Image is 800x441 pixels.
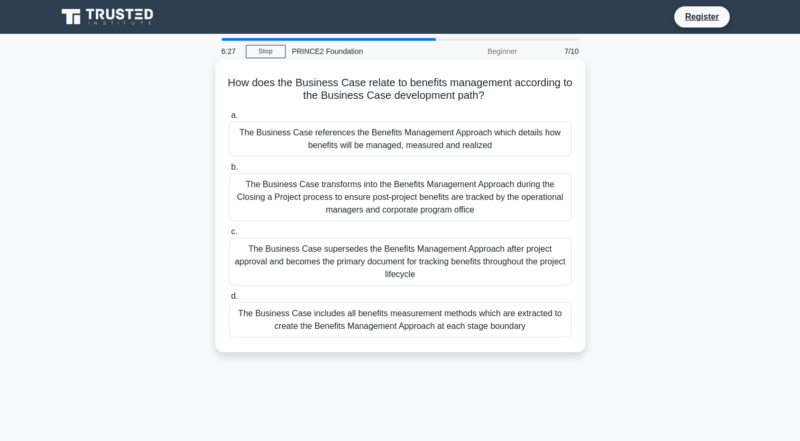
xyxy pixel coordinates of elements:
[229,238,572,286] div: The Business Case supersedes the Benefits Management Approach after project approval and becomes ...
[678,10,725,23] a: Register
[431,41,523,62] div: Beginner
[229,302,572,337] div: The Business Case includes all benefits measurement methods which are extracted to create the Ben...
[228,76,573,103] h5: How does the Business Case relate to benefits management according to the Business Case developme...
[523,41,585,62] div: 7/10
[231,291,238,300] span: d.
[231,227,237,236] span: c.
[215,41,246,62] div: 6:27
[229,173,572,221] div: The Business Case transforms into the Benefits Management Approach during the Closing a Project p...
[246,45,286,58] a: Stop
[286,41,431,62] div: PRINCE2 Foundation
[229,122,572,157] div: The Business Case references the Benefits Management Approach which details how benefits will be ...
[231,162,238,171] span: b.
[231,111,238,120] span: a.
